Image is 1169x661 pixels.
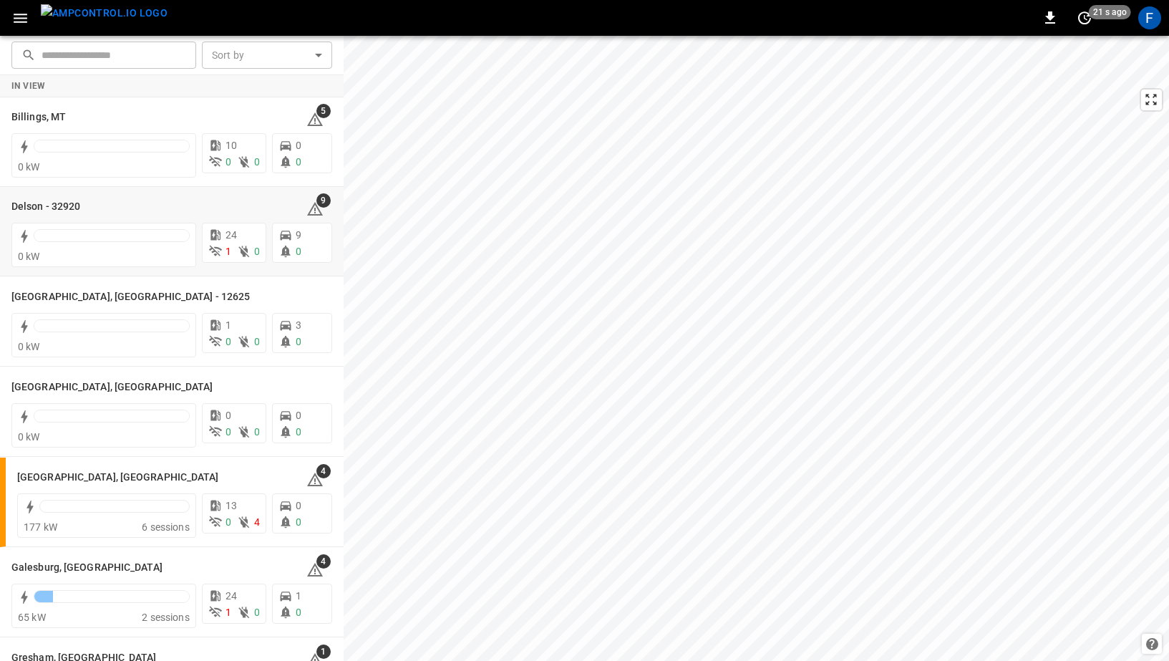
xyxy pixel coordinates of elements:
h6: Delson - 32920 [11,199,80,215]
span: 0 [296,500,301,511]
div: profile-icon [1138,6,1161,29]
h6: Edwardsville, IL [11,380,213,395]
span: 0 [296,516,301,528]
span: 0 [225,426,231,438]
span: 1 [225,319,231,331]
span: 0 [296,246,301,257]
span: 0 [254,426,260,438]
span: 0 [296,426,301,438]
span: 9 [296,229,301,241]
strong: In View [11,81,46,91]
h6: Billings, MT [11,110,66,125]
h6: East Orange, NJ - 12625 [11,289,250,305]
span: 24 [225,229,237,241]
button: set refresh interval [1073,6,1096,29]
span: 4 [316,554,331,569]
h6: Galesburg, IL [11,560,163,576]
span: 0 [254,607,260,618]
span: 0 [225,516,231,528]
canvas: Map [344,36,1169,661]
span: 0 kW [18,251,40,262]
span: 0 [296,607,301,618]
span: 21 s ago [1089,5,1131,19]
span: 6 sessions [142,521,190,533]
span: 9 [316,193,331,208]
h6: El Dorado Springs, MO [17,470,219,486]
span: 1 [225,246,231,257]
span: 24 [225,590,237,602]
span: 4 [254,516,260,528]
span: 0 [296,156,301,168]
span: 10 [225,140,237,151]
span: 0 kW [18,431,40,443]
span: 0 [254,336,260,347]
span: 1 [296,590,301,602]
span: 3 [296,319,301,331]
span: 1 [225,607,231,618]
span: 5 [316,104,331,118]
img: ampcontrol.io logo [41,4,168,22]
span: 2 sessions [142,612,190,623]
span: 177 kW [24,521,57,533]
span: 1 [316,645,331,659]
span: 0 [296,140,301,151]
span: 65 kW [18,612,46,623]
span: 0 [225,336,231,347]
span: 0 kW [18,341,40,352]
span: 0 [225,156,231,168]
span: 0 [254,246,260,257]
span: 0 [296,410,301,421]
span: 0 [296,336,301,347]
span: 13 [225,500,237,511]
span: 0 [225,410,231,421]
span: 0 kW [18,161,40,173]
span: 0 [254,156,260,168]
span: 4 [316,464,331,478]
